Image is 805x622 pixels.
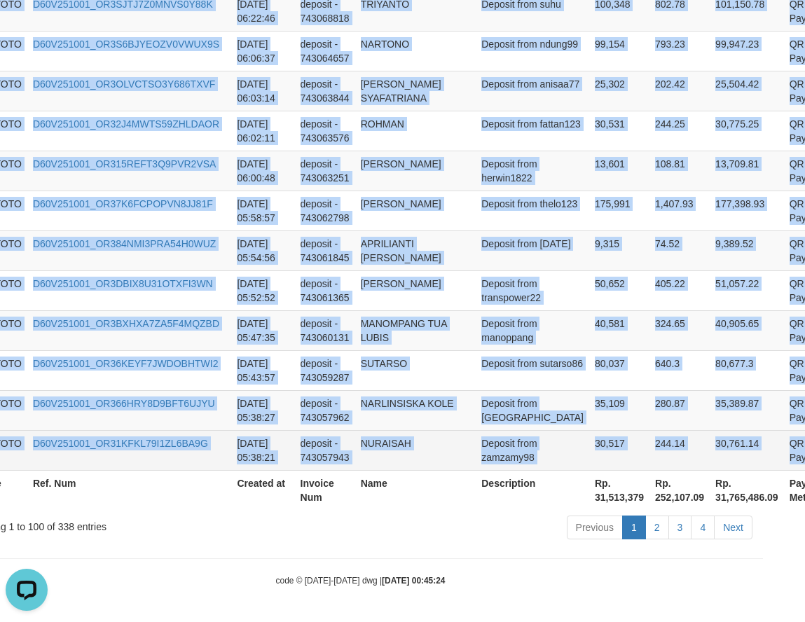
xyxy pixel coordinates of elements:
[231,350,294,390] td: [DATE] 05:43:57
[231,470,294,510] th: Created at
[295,31,355,71] td: deposit - 743064657
[476,230,589,270] td: Deposit from [DATE]
[355,470,476,510] th: Name
[645,516,669,539] a: 2
[649,111,710,151] td: 244.25
[589,71,649,111] td: 25,302
[589,470,649,510] th: Rp. 31,513,379
[649,31,710,71] td: 793.23
[649,310,710,350] td: 324.65
[295,390,355,430] td: deposit - 743057962
[33,238,216,249] a: D60V251001_OR384NMI3PRA54H0WUZ
[589,151,649,191] td: 13,601
[710,151,784,191] td: 13,709.81
[589,191,649,230] td: 175,991
[589,350,649,390] td: 80,037
[295,111,355,151] td: deposit - 743063576
[714,516,752,539] a: Next
[710,430,784,470] td: 30,761.14
[476,430,589,470] td: Deposit from zamzamy98
[295,350,355,390] td: deposit - 743059287
[476,31,589,71] td: Deposit from ndung99
[710,390,784,430] td: 35,389.87
[231,430,294,470] td: [DATE] 05:38:21
[355,270,476,310] td: [PERSON_NAME]
[589,31,649,71] td: 99,154
[710,350,784,390] td: 80,677.3
[649,390,710,430] td: 280.87
[589,270,649,310] td: 50,652
[33,118,219,130] a: D60V251001_OR32J4MWTS59ZHLDAOR
[649,270,710,310] td: 405.22
[710,310,784,350] td: 40,905.65
[355,430,476,470] td: NURAISAH
[33,398,215,409] a: D60V251001_OR366HRY8D9BFT6UJYU
[589,111,649,151] td: 30,531
[33,39,219,50] a: D60V251001_OR3S6BJYEOZV0VWUX9S
[295,71,355,111] td: deposit - 743063844
[231,111,294,151] td: [DATE] 06:02:11
[710,270,784,310] td: 51,057.22
[295,151,355,191] td: deposit - 743063251
[33,358,219,369] a: D60V251001_OR36KEYF7JWDOBHTWI2
[668,516,692,539] a: 3
[231,191,294,230] td: [DATE] 05:58:57
[231,151,294,191] td: [DATE] 06:00:48
[355,191,476,230] td: [PERSON_NAME]
[33,158,216,170] a: D60V251001_OR315REFT3Q9PVR2VSA
[231,31,294,71] td: [DATE] 06:06:37
[295,430,355,470] td: deposit - 743057943
[355,350,476,390] td: SUTARSO
[649,191,710,230] td: 1,407.93
[649,470,710,510] th: Rp. 252,107.09
[649,230,710,270] td: 74.52
[33,438,208,449] a: D60V251001_OR31KFKL79I1ZL6BA9G
[567,516,623,539] a: Previous
[231,270,294,310] td: [DATE] 05:52:52
[649,350,710,390] td: 640.3
[231,230,294,270] td: [DATE] 05:54:56
[295,270,355,310] td: deposit - 743061365
[710,470,784,510] th: Rp. 31,765,486.09
[355,111,476,151] td: ROHMAN
[355,310,476,350] td: MANOMPANG TUA LUBIS
[6,6,48,48] button: Open LiveChat chat widget
[589,430,649,470] td: 30,517
[476,470,589,510] th: Description
[355,151,476,191] td: [PERSON_NAME]
[295,310,355,350] td: deposit - 743060131
[476,390,589,430] td: Deposit from [GEOGRAPHIC_DATA]
[33,278,213,289] a: D60V251001_OR3DBIX8U31OTXFI3WN
[476,111,589,151] td: Deposit from fattan123
[276,576,446,586] small: code © [DATE]-[DATE] dwg |
[231,71,294,111] td: [DATE] 06:03:14
[476,310,589,350] td: Deposit from manoppang
[355,230,476,270] td: APRILIANTI [PERSON_NAME]
[649,430,710,470] td: 244.14
[649,151,710,191] td: 108.81
[589,230,649,270] td: 9,315
[710,230,784,270] td: 9,389.52
[710,31,784,71] td: 99,947.23
[295,470,355,510] th: Invoice Num
[710,111,784,151] td: 30,775.25
[589,390,649,430] td: 35,109
[295,191,355,230] td: deposit - 743062798
[355,390,476,430] td: NARLINSISKA KOLE
[710,191,784,230] td: 177,398.93
[622,516,646,539] a: 1
[27,470,231,510] th: Ref. Num
[691,516,715,539] a: 4
[355,31,476,71] td: NARTONO
[476,71,589,111] td: Deposit from anisaa77
[476,191,589,230] td: Deposit from thelo123
[33,78,215,90] a: D60V251001_OR3OLVCTSO3Y686TXVF
[710,71,784,111] td: 25,504.42
[382,576,445,586] strong: [DATE] 00:45:24
[33,198,213,209] a: D60V251001_OR37K6FCPOPVN8JJ81F
[589,310,649,350] td: 40,581
[295,230,355,270] td: deposit - 743061845
[476,270,589,310] td: Deposit from transpower22
[476,151,589,191] td: Deposit from herwin1822
[649,71,710,111] td: 202.42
